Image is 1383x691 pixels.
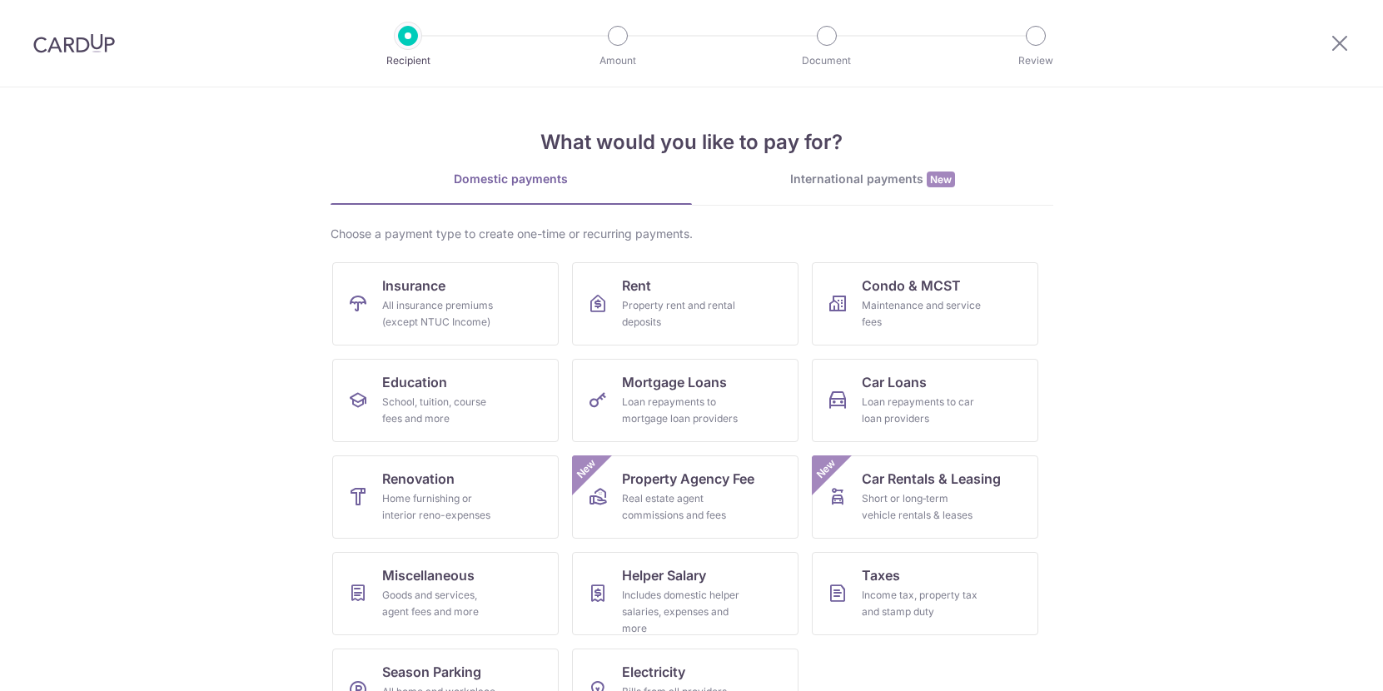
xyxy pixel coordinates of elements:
[622,662,685,682] span: Electricity
[331,171,692,187] div: Domestic payments
[382,587,502,620] div: Goods and services, agent fees and more
[332,455,559,539] a: RenovationHome furnishing or interior reno-expenses
[622,276,651,296] span: Rent
[862,469,1001,489] span: Car Rentals & Leasing
[622,297,742,331] div: Property rent and rental deposits
[622,469,754,489] span: Property Agency Fee
[862,372,927,392] span: Car Loans
[332,359,559,442] a: EducationSchool, tuition, course fees and more
[382,565,475,585] span: Miscellaneous
[622,565,706,585] span: Helper Salary
[862,276,961,296] span: Condo & MCST
[572,262,798,345] a: RentProperty rent and rental deposits
[572,359,798,442] a: Mortgage LoansLoan repayments to mortgage loan providers
[622,372,727,392] span: Mortgage Loans
[382,276,445,296] span: Insurance
[382,469,455,489] span: Renovation
[812,455,839,483] span: New
[382,662,481,682] span: Season Parking
[556,52,679,69] p: Amount
[812,262,1038,345] a: Condo & MCSTMaintenance and service fees
[765,52,888,69] p: Document
[382,297,502,331] div: All insurance premiums (except NTUC Income)
[331,127,1053,157] h4: What would you like to pay for?
[346,52,470,69] p: Recipient
[622,490,742,524] div: Real estate agent commissions and fees
[692,171,1053,188] div: International payments
[331,226,1053,242] div: Choose a payment type to create one-time or recurring payments.
[572,455,599,483] span: New
[382,394,502,427] div: School, tuition, course fees and more
[622,587,742,637] div: Includes domestic helper salaries, expenses and more
[572,552,798,635] a: Helper SalaryIncludes domestic helper salaries, expenses and more
[812,359,1038,442] a: Car LoansLoan repayments to car loan providers
[862,490,982,524] div: Short or long‑term vehicle rentals & leases
[382,372,447,392] span: Education
[332,262,559,345] a: InsuranceAll insurance premiums (except NTUC Income)
[927,172,955,187] span: New
[382,490,502,524] div: Home furnishing or interior reno-expenses
[622,394,742,427] div: Loan repayments to mortgage loan providers
[974,52,1097,69] p: Review
[812,552,1038,635] a: TaxesIncome tax, property tax and stamp duty
[812,455,1038,539] a: Car Rentals & LeasingShort or long‑term vehicle rentals & leasesNew
[862,565,900,585] span: Taxes
[572,455,798,539] a: Property Agency FeeReal estate agent commissions and feesNew
[862,394,982,427] div: Loan repayments to car loan providers
[862,587,982,620] div: Income tax, property tax and stamp duty
[862,297,982,331] div: Maintenance and service fees
[332,552,559,635] a: MiscellaneousGoods and services, agent fees and more
[33,33,115,53] img: CardUp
